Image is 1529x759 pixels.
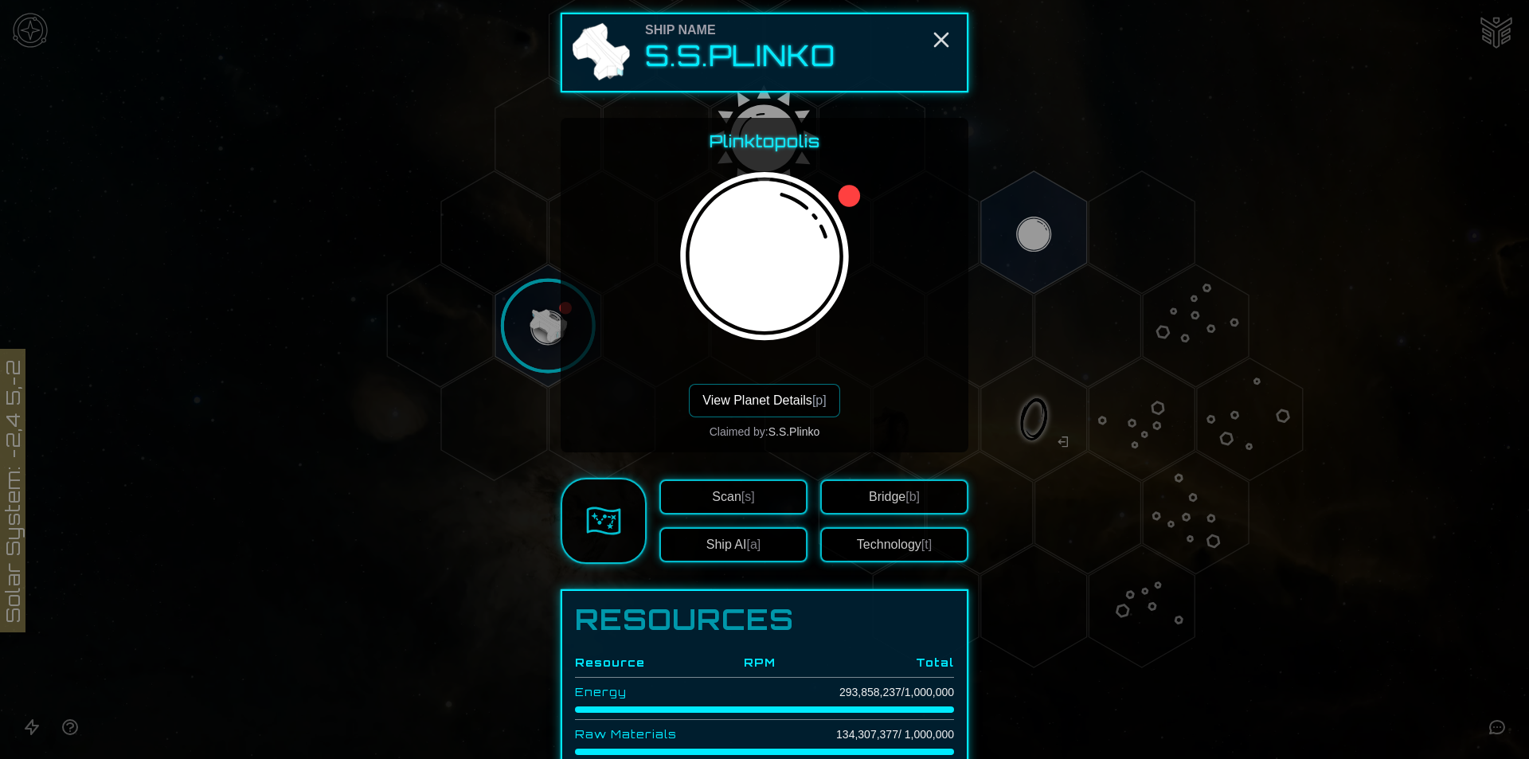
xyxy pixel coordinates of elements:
[710,131,820,153] h3: Plinktopolis
[746,538,761,551] span: [a]
[768,425,820,438] span: S.S.Plinko
[741,490,755,503] span: [s]
[586,503,621,538] img: Sector
[921,538,932,551] span: [t]
[659,527,808,562] button: Ship AI[a]
[575,720,718,749] td: Raw Materials
[776,678,954,707] td: 293,858,237 / 1,000,000
[689,384,839,417] button: View Planet Details[p]
[575,678,718,707] td: Energy
[659,479,808,514] button: Scan[s]
[929,27,954,53] button: Close
[645,21,835,40] div: Ship Name
[719,118,918,336] img: Engineer Guild
[712,490,754,503] span: Scan
[575,648,718,678] th: Resource
[776,648,954,678] th: Total
[776,720,954,749] td: 134,307,377 / 1,000,000
[665,166,864,365] img: Plinktopolis
[905,490,920,503] span: [b]
[569,21,632,84] img: Ship Icon
[575,604,954,636] h1: Resources
[820,527,968,562] button: Technology[t]
[812,393,827,407] span: [p]
[820,479,968,514] button: Bridge[b]
[645,40,835,72] h2: S.S.Plinko
[710,424,820,440] div: Claimed by:
[718,648,776,678] th: RPM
